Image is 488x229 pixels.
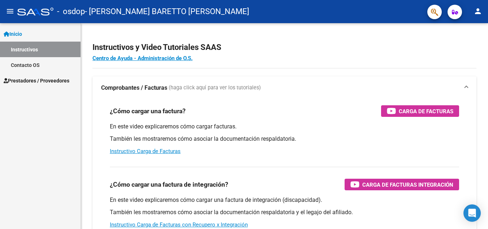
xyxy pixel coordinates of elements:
[4,77,69,85] span: Prestadores / Proveedores
[92,41,476,54] h2: Instructivos y Video Tutoriales SAAS
[110,123,459,131] p: En este video explicaremos cómo cargar facturas.
[399,107,453,116] span: Carga de Facturas
[381,105,459,117] button: Carga de Facturas
[110,148,181,154] a: Instructivo Carga de Facturas
[92,76,476,99] mat-expansion-panel-header: Comprobantes / Facturas (haga click aquí para ver los tutoriales)
[110,106,186,116] h3: ¿Cómo cargar una factura?
[6,7,14,16] mat-icon: menu
[110,135,459,143] p: También les mostraremos cómo asociar la documentación respaldatoria.
[85,4,249,20] span: - [PERSON_NAME] BARETTO [PERSON_NAME]
[110,196,459,204] p: En este video explicaremos cómo cargar una factura de integración (discapacidad).
[474,7,482,16] mat-icon: person
[345,179,459,190] button: Carga de Facturas Integración
[110,221,248,228] a: Instructivo Carga de Facturas con Recupero x Integración
[57,4,85,20] span: - osdop
[169,84,261,92] span: (haga click aquí para ver los tutoriales)
[110,208,459,216] p: También les mostraremos cómo asociar la documentación respaldatoria y el legajo del afiliado.
[4,30,22,38] span: Inicio
[463,204,481,222] div: Open Intercom Messenger
[110,179,228,190] h3: ¿Cómo cargar una factura de integración?
[362,180,453,189] span: Carga de Facturas Integración
[92,55,193,62] a: Centro de Ayuda - Administración de O.S.
[101,84,167,92] strong: Comprobantes / Facturas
